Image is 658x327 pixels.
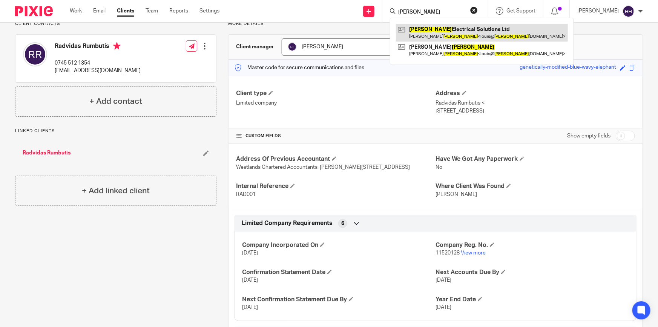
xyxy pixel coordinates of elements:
[70,7,82,15] a: Work
[436,165,442,170] span: No
[302,44,343,49] span: [PERSON_NAME]
[89,96,142,107] h4: + Add contact
[436,296,629,304] h4: Year End Date
[23,149,71,157] a: Radvidas Rumbutis
[236,133,436,139] h4: CUSTOM FIELDS
[242,278,258,283] span: [DATE]
[436,241,629,249] h4: Company Reg. No.
[567,132,610,140] label: Show empty fields
[236,99,436,107] p: Limited company
[15,128,216,134] p: Linked clients
[15,21,216,27] p: Client contacts
[520,63,616,72] div: genetically-modified-blue-wavy-elephant
[93,7,106,15] a: Email
[436,99,635,107] p: Radvidas Rumbutis <
[146,7,158,15] a: Team
[242,296,436,304] h4: Next Confirmation Statement Due By
[470,6,478,14] button: Clear
[436,182,635,190] h4: Where Client Was Found
[236,182,436,190] h4: Internal Reference
[436,268,629,276] h4: Next Accounts Due By
[23,42,47,66] img: svg%3E
[341,220,344,227] span: 6
[117,7,134,15] a: Clients
[506,8,535,14] span: Get Support
[242,268,436,276] h4: Confirmation Statement Date
[242,219,333,227] span: Limited Company Requirements
[82,185,150,197] h4: + Add linked client
[236,192,256,197] span: RAD001
[113,42,121,50] i: Primary
[436,278,451,283] span: [DATE]
[199,7,219,15] a: Settings
[55,67,141,74] p: [EMAIL_ADDRESS][DOMAIN_NAME]
[436,192,477,197] span: [PERSON_NAME]
[236,155,436,163] h4: Address Of Previous Accountant
[228,21,643,27] p: More details
[242,241,436,249] h4: Company Incorporated On
[397,9,465,16] input: Search
[236,89,436,97] h4: Client type
[436,250,460,256] span: 11520128
[436,305,451,310] span: [DATE]
[623,5,635,17] img: svg%3E
[234,64,364,71] p: Master code for secure communications and files
[577,7,619,15] p: [PERSON_NAME]
[436,89,635,97] h4: Address
[242,305,258,310] span: [DATE]
[236,43,274,51] h3: Client manager
[55,59,141,67] p: 0745 512 1354
[236,165,410,170] span: Westlands Chartered Accountants, [PERSON_NAME][STREET_ADDRESS]
[436,155,635,163] h4: Have We Got Any Paperwork
[436,107,635,115] p: [STREET_ADDRESS]
[15,6,53,16] img: Pixie
[55,42,141,52] h4: Radvidas Rumbutis
[169,7,188,15] a: Reports
[242,250,258,256] span: [DATE]
[288,42,297,51] img: svg%3E
[461,250,486,256] a: View more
